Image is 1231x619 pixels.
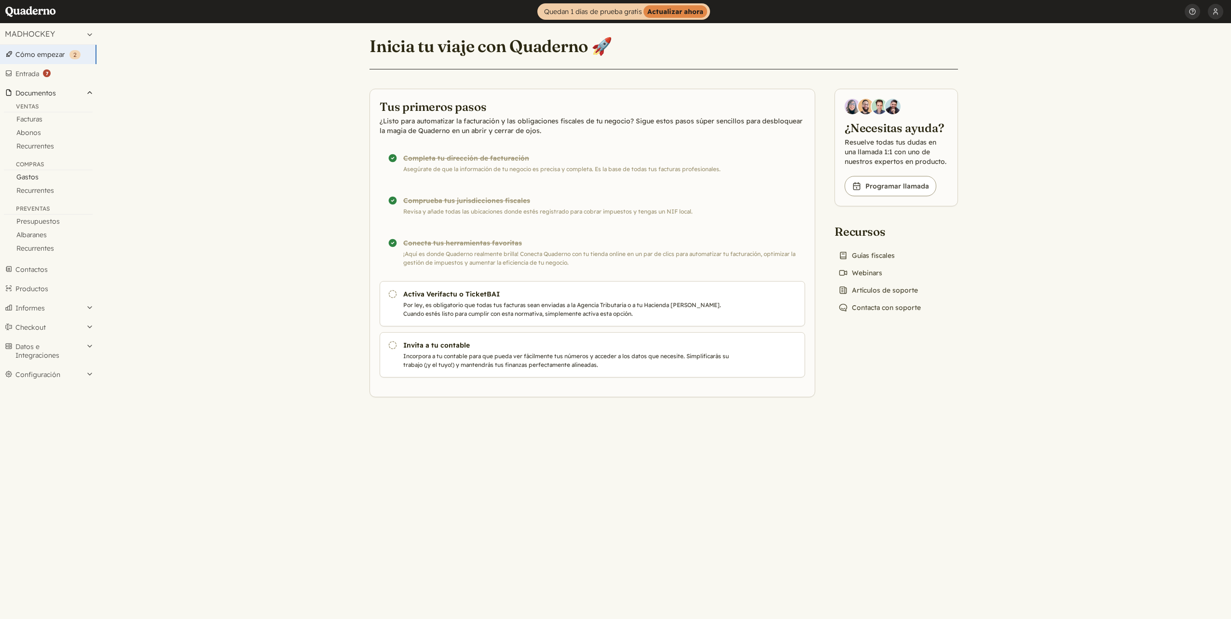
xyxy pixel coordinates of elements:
img: Javier Rubio, DevRel at Quaderno [885,99,901,114]
a: Contacta con soporte [834,301,925,314]
img: Ivo Oltmans, Business Developer at Quaderno [872,99,887,114]
span: 2 [73,51,77,58]
div: Ventas [4,103,93,112]
h1: Inicia tu viaje con Quaderno 🚀 [369,36,612,57]
p: Por ley, es obligatorio que todas tus facturas sean enviadas a la Agencia Tributaria o a tu Hacie... [403,301,732,318]
h2: Recursos [834,224,925,239]
img: Jairo Fumero, Account Executive at Quaderno [858,99,874,114]
a: Guías fiscales [834,249,899,262]
h2: Tus primeros pasos [380,99,805,114]
p: ¿Listo para automatizar la facturación y las obligaciones fiscales de tu negocio? Sigue estos pas... [380,116,805,135]
p: Incorpora a tu contable para que pueda ver fácilmente tus números y acceder a los datos que neces... [403,352,732,369]
p: Resuelve todas tus dudas en una llamada 1:1 con uno de nuestros expertos en producto. [845,137,948,166]
strong: 7 [43,69,51,77]
h3: Activa Verifactu o TicketBAI [403,289,732,299]
div: Preventas [4,205,93,215]
h3: Invita a tu contable [403,340,732,350]
a: Artículos de soporte [834,283,922,297]
strong: Actualizar ahora [643,5,707,18]
a: Quedan 1 días de prueba gratisActualizar ahora [537,3,710,20]
div: Compras [4,161,93,170]
a: Activa Verifactu o TicketBAI Por ley, es obligatorio que todas tus facturas sean enviadas a la Ag... [380,281,805,326]
a: Invita a tu contable Incorpora a tu contable para que pueda ver fácilmente tus números y acceder ... [380,332,805,377]
a: Webinars [834,266,886,280]
img: Diana Carrasco, Account Executive at Quaderno [845,99,860,114]
a: Programar llamada [845,176,936,196]
h2: ¿Necesitas ayuda? [845,120,948,135]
